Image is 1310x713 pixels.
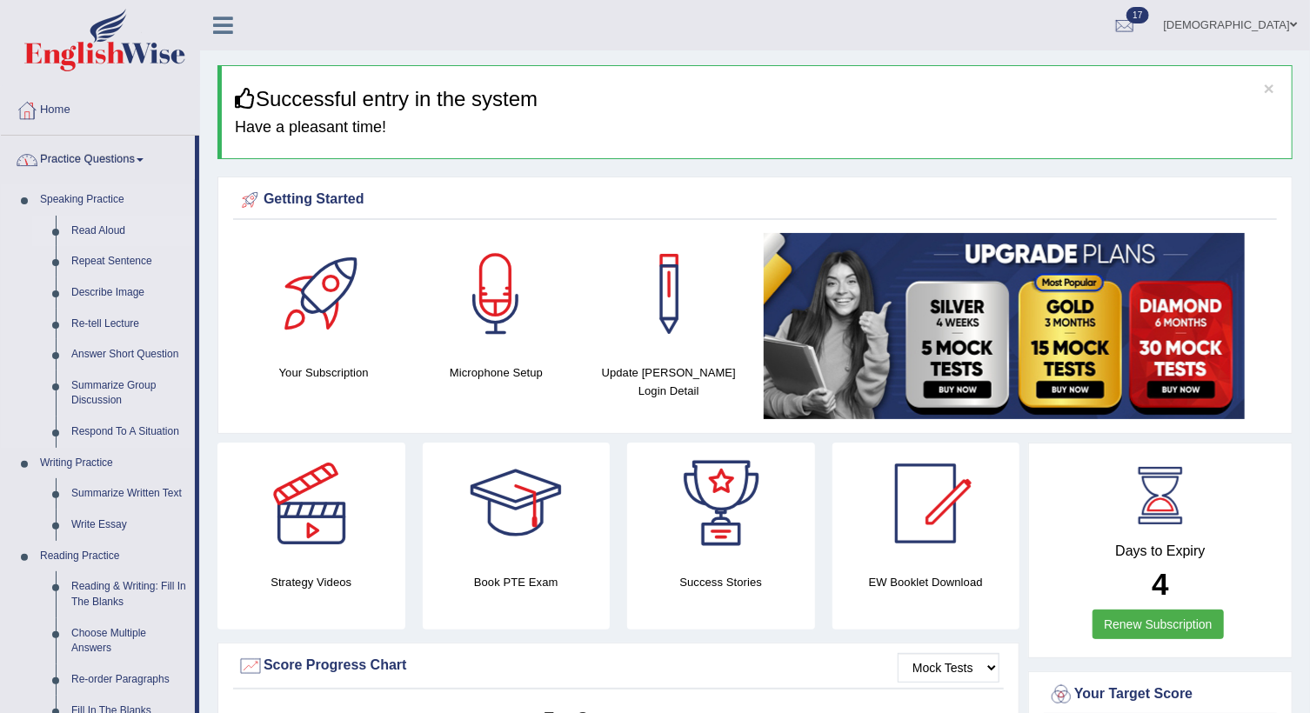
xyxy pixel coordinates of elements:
a: Home [1,86,199,130]
a: Write Essay [63,510,195,541]
h4: Success Stories [627,573,815,591]
h4: Update [PERSON_NAME] Login Detail [592,363,746,400]
a: Summarize Group Discussion [63,370,195,416]
a: Describe Image [63,277,195,309]
div: Getting Started [237,187,1273,213]
a: Practice Questions [1,136,195,179]
button: × [1264,79,1274,97]
h4: Have a pleasant time! [235,119,1279,137]
a: Respond To A Situation [63,416,195,448]
a: Reading & Writing: Fill In The Blanks [63,571,195,617]
a: Writing Practice [32,448,195,479]
b: 4 [1152,567,1168,601]
h4: Strategy Videos [217,573,405,591]
a: Repeat Sentence [63,246,195,277]
a: Speaking Practice [32,184,195,216]
img: small5.jpg [764,233,1245,419]
h4: EW Booklet Download [832,573,1020,591]
span: 17 [1126,7,1148,23]
a: Read Aloud [63,216,195,247]
a: Re-order Paragraphs [63,664,195,696]
h4: Book PTE Exam [423,573,611,591]
a: Choose Multiple Answers [63,618,195,664]
h4: Days to Expiry [1048,543,1273,559]
a: Reading Practice [32,541,195,572]
a: Renew Subscription [1093,610,1224,639]
a: Summarize Written Text [63,478,195,510]
h3: Successful entry in the system [235,88,1279,110]
div: Score Progress Chart [237,653,999,679]
a: Answer Short Question [63,339,195,370]
h4: Microphone Setup [418,363,573,382]
div: Your Target Score [1048,682,1273,708]
h4: Your Subscription [246,363,401,382]
a: Re-tell Lecture [63,309,195,340]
